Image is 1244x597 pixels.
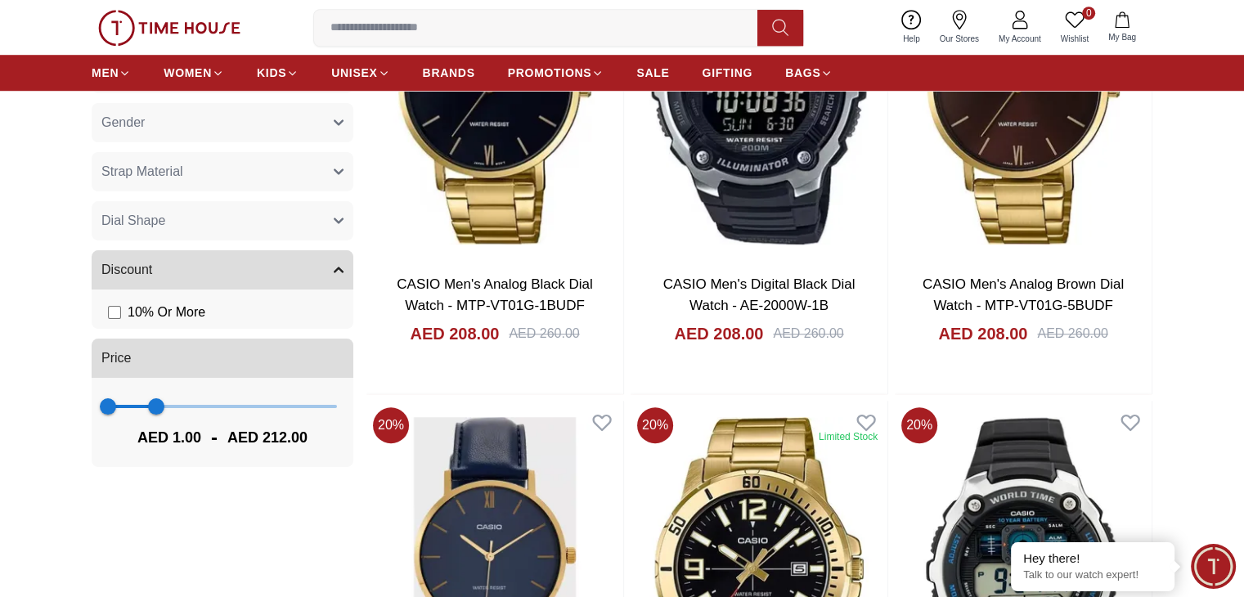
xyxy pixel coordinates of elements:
[785,65,820,81] span: BAGS
[92,103,353,142] button: Gender
[819,430,878,443] div: Limited Stock
[92,339,353,378] button: Price
[893,7,930,48] a: Help
[1023,550,1162,567] div: Hey there!
[509,324,579,343] div: AED 260.00
[637,407,673,443] span: 20 %
[1191,544,1236,589] div: Chat Widget
[1082,7,1095,20] span: 0
[663,276,856,313] a: CASIO Men's Digital Black Dial Watch - AE-2000W-1B
[101,162,183,182] span: Strap Material
[331,58,389,88] a: UNISEX
[423,65,475,81] span: BRANDS
[923,276,1124,313] a: CASIO Men's Analog Brown Dial Watch - MTP-VT01G-5BUDF
[331,65,377,81] span: UNISEX
[92,152,353,191] button: Strap Material
[92,65,119,81] span: MEN
[508,65,592,81] span: PROMOTIONS
[257,58,299,88] a: KIDS
[702,58,752,88] a: GIFTING
[930,7,989,48] a: Our Stores
[98,10,240,46] img: ...
[101,211,165,231] span: Dial Shape
[1054,33,1095,45] span: Wishlist
[1102,31,1143,43] span: My Bag
[773,324,843,343] div: AED 260.00
[201,424,227,451] span: -
[164,65,212,81] span: WOMEN
[108,306,121,319] input: 10% Or More
[1051,7,1098,48] a: 0Wishlist
[636,58,669,88] a: SALE
[423,58,475,88] a: BRANDS
[137,426,201,449] span: AED 1.00
[938,322,1027,345] h4: AED 208.00
[373,407,409,443] span: 20 %
[101,113,145,132] span: Gender
[101,260,152,280] span: Discount
[397,276,592,313] a: CASIO Men's Analog Black Dial Watch - MTP-VT01G-1BUDF
[1098,8,1146,47] button: My Bag
[101,348,131,368] span: Price
[785,58,833,88] a: BAGS
[1023,568,1162,582] p: Talk to our watch expert!
[674,322,763,345] h4: AED 208.00
[92,250,353,290] button: Discount
[92,201,353,240] button: Dial Shape
[702,65,752,81] span: GIFTING
[92,58,131,88] a: MEN
[410,322,499,345] h4: AED 208.00
[933,33,986,45] span: Our Stores
[508,58,604,88] a: PROMOTIONS
[128,303,205,322] span: 10 % Or More
[992,33,1048,45] span: My Account
[227,426,308,449] span: AED 212.00
[636,65,669,81] span: SALE
[896,33,927,45] span: Help
[1037,324,1107,343] div: AED 260.00
[164,58,224,88] a: WOMEN
[257,65,286,81] span: KIDS
[901,407,937,443] span: 20 %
